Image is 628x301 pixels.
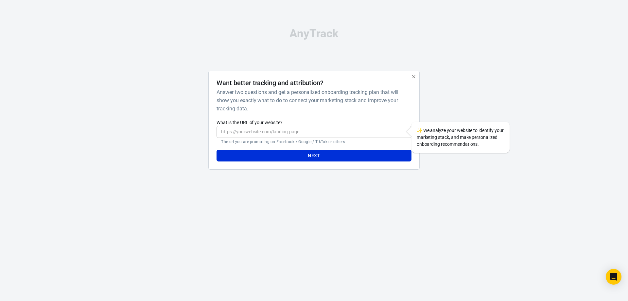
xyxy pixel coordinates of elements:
[217,150,411,162] button: Next
[217,79,323,87] h4: Want better tracking and attribution?
[217,119,411,126] label: What is the URL of your website?
[417,128,422,133] span: sparkles
[217,126,411,138] input: https://yourwebsite.com/landing-page
[150,28,478,39] div: AnyTrack
[217,88,409,113] h6: Answer two questions and get a personalized onboarding tracking plan that will show you exactly w...
[411,122,510,153] div: We analyze your website to identify your marketing stack, and make personalized onboarding recomm...
[606,269,621,285] div: Open Intercom Messenger
[221,139,407,144] p: The url you are promoting on Facebook / Google / TikTok or others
